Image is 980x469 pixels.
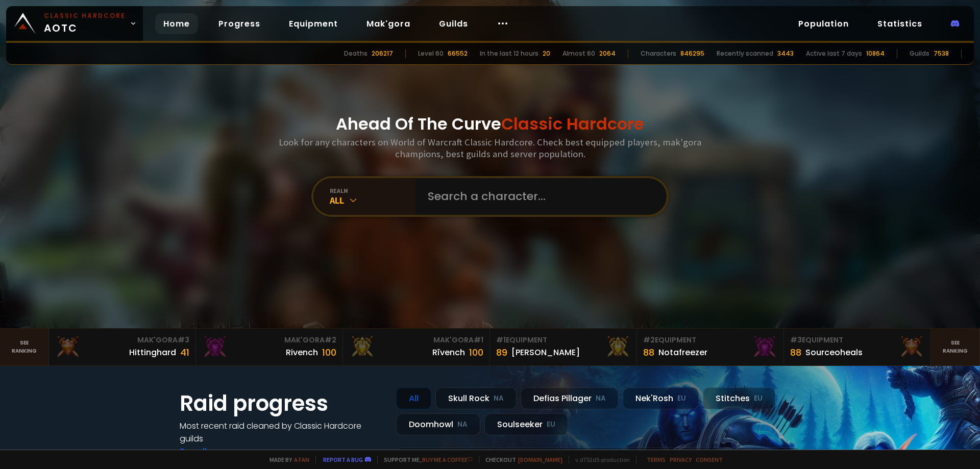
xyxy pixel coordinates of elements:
div: In the last 12 hours [480,49,538,58]
div: Nek'Rosh [623,387,699,409]
div: 100 [469,345,483,359]
div: 41 [180,345,189,359]
div: 7538 [934,49,949,58]
div: Almost 60 [562,49,595,58]
div: Equipment [643,335,777,345]
div: 10864 [866,49,885,58]
span: v. d752d5 - production [569,456,630,463]
a: Terms [647,456,666,463]
a: Population [790,13,857,34]
small: EU [547,419,555,430]
span: Classic Hardcore [501,112,644,135]
span: Checkout [479,456,562,463]
span: Support me, [377,456,473,463]
input: Search a character... [422,178,654,215]
small: NA [596,393,606,404]
small: EU [677,393,686,404]
div: Active last 7 days [806,49,862,58]
div: Stitches [703,387,775,409]
a: Seeranking [931,329,980,365]
div: Equipment [496,335,630,345]
div: 206217 [372,49,393,58]
a: Mak'gora [358,13,419,34]
a: Mak'Gora#1Rîvench100 [343,329,490,365]
div: Guilds [910,49,929,58]
div: Defias Pillager [521,387,619,409]
div: Rivench [286,346,318,359]
a: Consent [696,456,723,463]
span: # 2 [325,335,336,345]
div: 846295 [680,49,704,58]
a: #3Equipment88Sourceoheals [784,329,931,365]
a: Progress [210,13,268,34]
div: Soulseeker [484,413,568,435]
div: 2064 [599,49,616,58]
div: Skull Rock [435,387,517,409]
h3: Look for any characters on World of Warcraft Classic Hardcore. Check best equipped players, mak'g... [275,136,705,160]
a: Classic HardcoreAOTC [6,6,143,41]
div: Mak'Gora [349,335,483,345]
span: # 3 [178,335,189,345]
div: Rîvench [432,346,465,359]
div: Hittinghard [129,346,176,359]
small: NA [457,419,468,430]
div: 66552 [448,49,468,58]
a: Guilds [431,13,476,34]
span: # 1 [474,335,483,345]
a: Home [155,13,198,34]
a: Statistics [869,13,930,34]
span: # 3 [790,335,802,345]
div: 20 [543,49,550,58]
div: realm [330,187,415,194]
a: Privacy [670,456,692,463]
a: Mak'Gora#3Hittinghard41 [49,329,196,365]
small: EU [754,393,763,404]
a: Buy me a coffee [422,456,473,463]
span: AOTC [44,11,126,36]
h1: Raid progress [180,387,384,419]
div: Characters [641,49,676,58]
div: 88 [790,345,801,359]
div: All [396,387,431,409]
div: Recently scanned [717,49,773,58]
div: 3443 [777,49,794,58]
div: All [330,194,415,206]
a: #2Equipment88Notafreezer [637,329,784,365]
a: a fan [294,456,309,463]
small: NA [494,393,504,404]
div: Sourceoheals [805,346,863,359]
div: Level 60 [418,49,444,58]
h4: Most recent raid cleaned by Classic Hardcore guilds [180,419,384,445]
a: Mak'Gora#2Rivench100 [196,329,343,365]
div: Mak'Gora [202,335,336,345]
a: [DOMAIN_NAME] [518,456,562,463]
div: [PERSON_NAME] [511,346,580,359]
small: Classic Hardcore [44,11,126,20]
div: Mak'Gora [55,335,189,345]
div: 100 [322,345,336,359]
span: Made by [263,456,309,463]
div: Notafreezer [658,346,707,359]
span: # 1 [496,335,506,345]
a: Report a bug [323,456,363,463]
h1: Ahead Of The Curve [336,112,644,136]
span: # 2 [643,335,655,345]
div: 89 [496,345,507,359]
a: See all progress [180,446,246,457]
a: #1Equipment89[PERSON_NAME] [490,329,637,365]
div: Deaths [344,49,367,58]
div: Doomhowl [396,413,480,435]
div: Equipment [790,335,924,345]
div: 88 [643,345,654,359]
a: Equipment [281,13,346,34]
